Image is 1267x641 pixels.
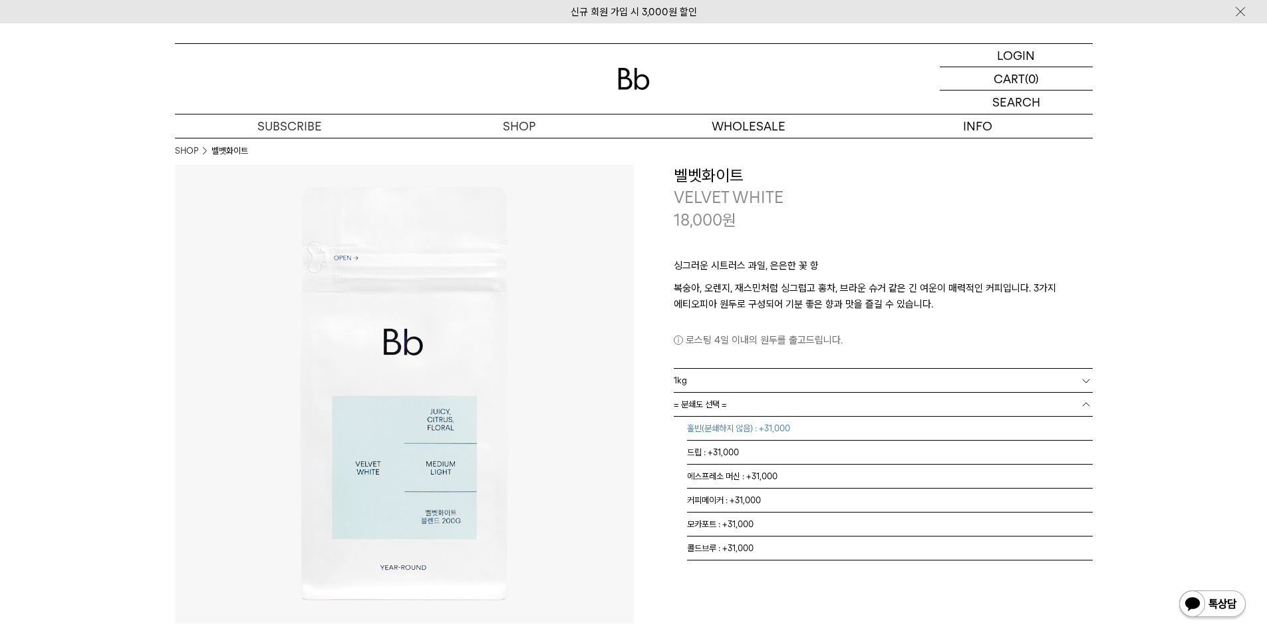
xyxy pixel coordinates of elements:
a: LOGIN [940,44,1093,67]
p: (0) [1025,67,1039,90]
p: VELVET WHITE [674,186,1093,209]
p: 18,000 [674,209,736,232]
img: 카카오톡 채널 1:1 채팅 버튼 [1178,589,1247,621]
a: SHOP [175,144,198,158]
li: 드립 : +31,000 [687,441,1093,465]
li: 커피메이커 : +31,000 [687,489,1093,513]
li: 홀빈(분쇄하지 않음) : +31,000 [687,417,1093,441]
li: 벨벳화이트 [211,144,248,158]
span: 원 [722,210,736,230]
p: SEARCH [992,91,1040,114]
span: = 분쇄도 선택 = [674,393,727,416]
li: 모카포트 : +31,000 [687,513,1093,536]
p: 로스팅 4일 이내의 원두를 출고드립니다. [674,332,1093,348]
span: 1kg [674,369,687,392]
li: 콜드브루 : +31,000 [687,536,1093,560]
img: 벨벳화이트 [175,164,634,624]
p: 복숭아, 오렌지, 재스민처럼 싱그럽고 홍차, 브라운 슈거 같은 긴 여운이 매력적인 커피입니다. 3가지 에티오피아 원두로 구성되어 기분 좋은 향과 맛을 즐길 수 있습니다. [674,280,1093,312]
h3: 벨벳화이트 [674,164,1093,187]
a: 신규 회원 가입 시 3,000원 할인 [571,6,697,18]
img: 로고 [618,68,650,90]
a: CART (0) [940,67,1093,91]
p: INFO [863,114,1093,138]
li: 에스프레소 머신 : +31,000 [687,465,1093,489]
a: SUBSCRIBE [175,114,404,138]
p: 싱그러운 시트러스 과일, 은은한 꽃 향 [674,258,1093,280]
a: SHOP [404,114,634,138]
p: CART [994,67,1025,90]
p: LOGIN [997,44,1035,67]
p: WHOLESALE [634,114,863,138]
